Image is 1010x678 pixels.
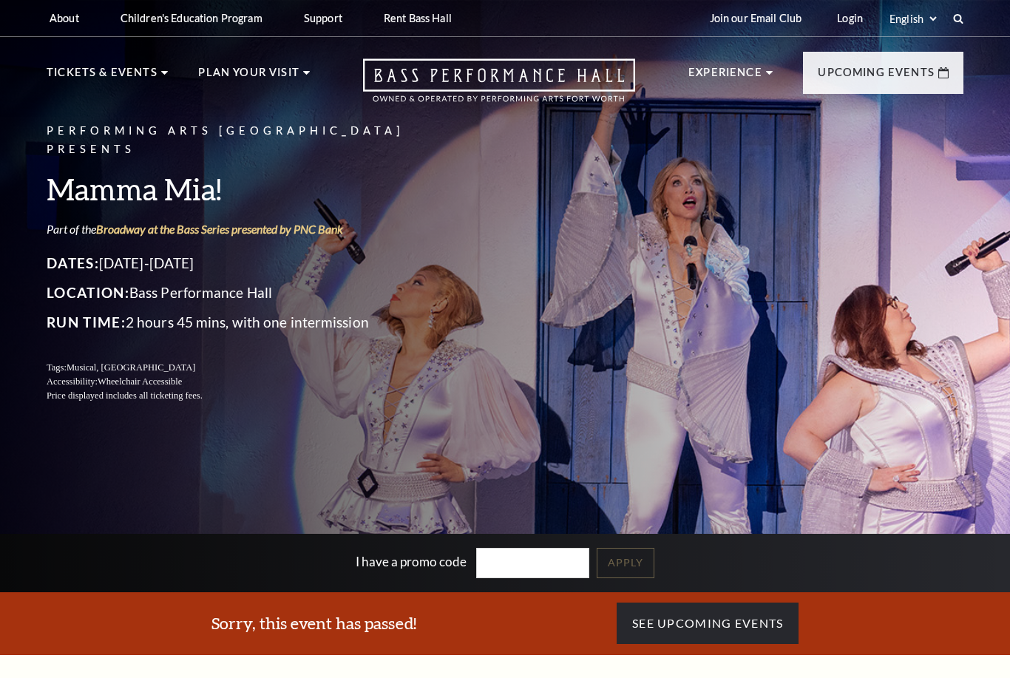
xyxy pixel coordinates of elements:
label: I have a promo code [356,554,467,569]
h3: Mamma Mia! [47,170,453,208]
p: Accessibility: [47,375,453,389]
span: Musical, [GEOGRAPHIC_DATA] [67,362,195,373]
span: Wheelchair Accessible [98,376,182,387]
a: See Upcoming Events [617,603,799,644]
h3: Sorry, this event has passed! [211,612,416,635]
p: Children's Education Program [121,12,262,24]
a: Broadway at the Bass Series presented by PNC Bank [96,222,343,236]
p: Bass Performance Hall [47,281,453,305]
p: 2 hours 45 mins, with one intermission [47,311,453,334]
p: Support [304,12,342,24]
p: Price displayed includes all ticketing fees. [47,389,453,403]
p: Experience [688,64,762,90]
p: Part of the [47,221,453,237]
p: Tags: [47,361,453,375]
p: About [50,12,79,24]
select: Select: [887,12,939,26]
p: Rent Bass Hall [384,12,452,24]
p: Upcoming Events [818,64,935,90]
span: Location: [47,284,129,301]
p: Tickets & Events [47,64,157,90]
p: Plan Your Visit [198,64,299,90]
span: Dates: [47,254,99,271]
p: Performing Arts [GEOGRAPHIC_DATA] Presents [47,122,453,159]
span: Run Time: [47,313,126,330]
p: [DATE]-[DATE] [47,251,453,275]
